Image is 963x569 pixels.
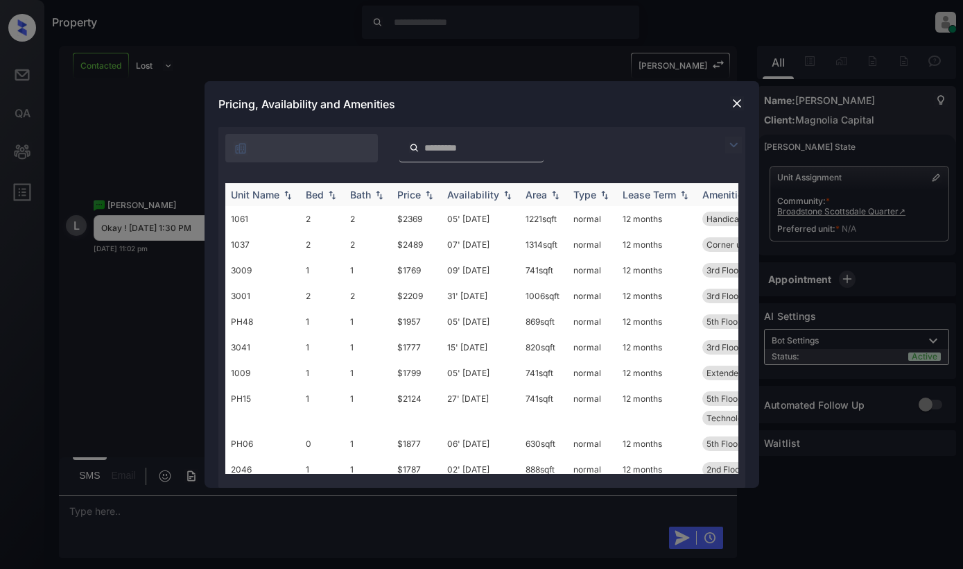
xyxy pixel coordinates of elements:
[520,257,568,283] td: 741 sqft
[442,206,520,232] td: 05' [DATE]
[300,386,345,431] td: 1
[397,189,421,201] div: Price
[677,190,691,200] img: sorting
[345,309,392,334] td: 1
[300,232,345,257] td: 2
[520,232,568,257] td: 1314 sqft
[617,206,697,232] td: 12 months
[392,457,442,482] td: $1787
[325,190,339,200] img: sorting
[306,189,324,201] div: Bed
[300,257,345,283] td: 1
[442,457,520,482] td: 02' [DATE]
[300,309,345,334] td: 1
[725,137,742,153] img: icon-zuma
[617,360,697,386] td: 12 months
[706,239,751,250] span: Corner unit
[392,386,442,431] td: $2124
[568,457,617,482] td: normal
[568,257,617,283] td: normal
[442,283,520,309] td: 31' [DATE]
[225,257,300,283] td: 3009
[520,334,568,360] td: 820 sqft
[568,431,617,457] td: normal
[225,360,300,386] td: 1009
[706,316,747,327] span: 5th Floor 1
[442,257,520,283] td: 09' [DATE]
[409,142,419,154] img: icon-zuma
[225,386,300,431] td: PH15
[520,206,568,232] td: 1221 sqft
[392,334,442,360] td: $1777
[706,368,765,378] span: Extended Patio
[730,96,744,110] img: close
[568,309,617,334] td: normal
[350,189,371,201] div: Bath
[617,386,697,431] td: 12 months
[520,309,568,334] td: 869 sqft
[392,431,442,457] td: $1877
[623,189,676,201] div: Lease Term
[573,189,596,201] div: Type
[225,206,300,232] td: 1061
[281,190,295,200] img: sorting
[706,342,742,353] span: 3rd Floor
[345,257,392,283] td: 1
[422,190,436,200] img: sorting
[548,190,562,200] img: sorting
[706,291,742,301] span: 3rd Floor
[225,431,300,457] td: PH06
[526,189,547,201] div: Area
[372,190,386,200] img: sorting
[568,232,617,257] td: normal
[345,334,392,360] td: 1
[442,360,520,386] td: 05' [DATE]
[520,386,568,431] td: 741 sqft
[706,265,742,275] span: 3rd Floor
[568,334,617,360] td: normal
[520,360,568,386] td: 741 sqft
[617,334,697,360] td: 12 months
[617,431,697,457] td: 12 months
[392,232,442,257] td: $2489
[225,457,300,482] td: 2046
[520,431,568,457] td: 630 sqft
[617,257,697,283] td: 12 months
[392,360,442,386] td: $1799
[225,283,300,309] td: 3001
[617,283,697,309] td: 12 months
[706,439,747,449] span: 5th Floor 1
[225,232,300,257] td: 1037
[392,257,442,283] td: $1769
[392,309,442,334] td: $1957
[205,81,759,127] div: Pricing, Availability and Amenities
[706,413,781,423] span: Technology Pack...
[442,334,520,360] td: 15' [DATE]
[345,360,392,386] td: 1
[300,206,345,232] td: 2
[617,232,697,257] td: 12 months
[568,206,617,232] td: normal
[447,189,499,201] div: Availability
[345,457,392,482] td: 1
[706,393,747,404] span: 5th Floor 1
[300,334,345,360] td: 1
[617,309,697,334] td: 12 months
[392,206,442,232] td: $2369
[617,457,697,482] td: 12 months
[442,431,520,457] td: 06' [DATE]
[345,283,392,309] td: 2
[345,431,392,457] td: 1
[706,464,743,475] span: 2nd Floor
[568,386,617,431] td: normal
[520,457,568,482] td: 888 sqft
[501,190,514,200] img: sorting
[442,232,520,257] td: 07' [DATE]
[568,283,617,309] td: normal
[706,214,762,224] span: Handicap Unit
[231,189,279,201] div: Unit Name
[345,206,392,232] td: 2
[568,360,617,386] td: normal
[442,386,520,431] td: 27' [DATE]
[300,283,345,309] td: 2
